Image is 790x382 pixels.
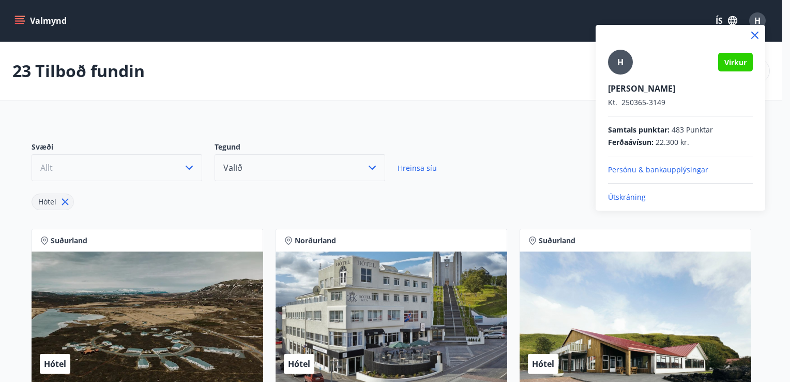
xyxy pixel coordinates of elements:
[608,97,753,108] p: 250365-3149
[608,125,670,135] span: Samtals punktar :
[608,83,753,94] p: [PERSON_NAME]
[608,137,654,148] span: Ferðaávísun :
[608,192,753,202] p: Útskráning
[617,56,624,68] span: H
[656,137,689,148] span: 22.300 kr.
[608,97,617,107] span: Kt.
[672,125,713,135] span: 483 Punktar
[724,57,747,67] span: Virkur
[608,165,753,175] p: Persónu & bankaupplýsingar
